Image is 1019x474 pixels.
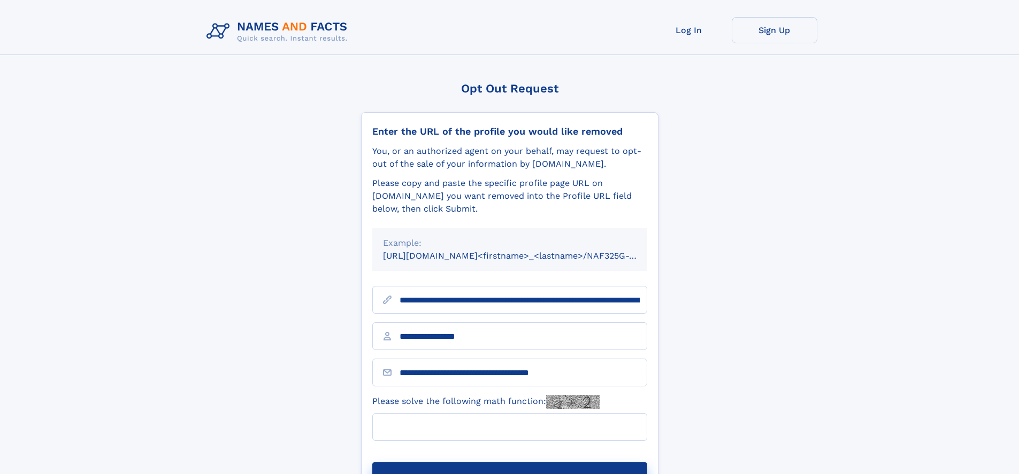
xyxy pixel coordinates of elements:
[372,145,647,170] div: You, or an authorized agent on your behalf, may request to opt-out of the sale of your informatio...
[732,17,817,43] a: Sign Up
[383,251,668,261] small: [URL][DOMAIN_NAME]<firstname>_<lastname>/NAF325G-xxxxxxxx
[361,82,658,95] div: Opt Out Request
[646,17,732,43] a: Log In
[372,126,647,137] div: Enter the URL of the profile you would like removed
[372,177,647,215] div: Please copy and paste the specific profile page URL on [DOMAIN_NAME] you want removed into the Pr...
[372,395,600,409] label: Please solve the following math function:
[383,237,637,250] div: Example:
[202,17,356,46] img: Logo Names and Facts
